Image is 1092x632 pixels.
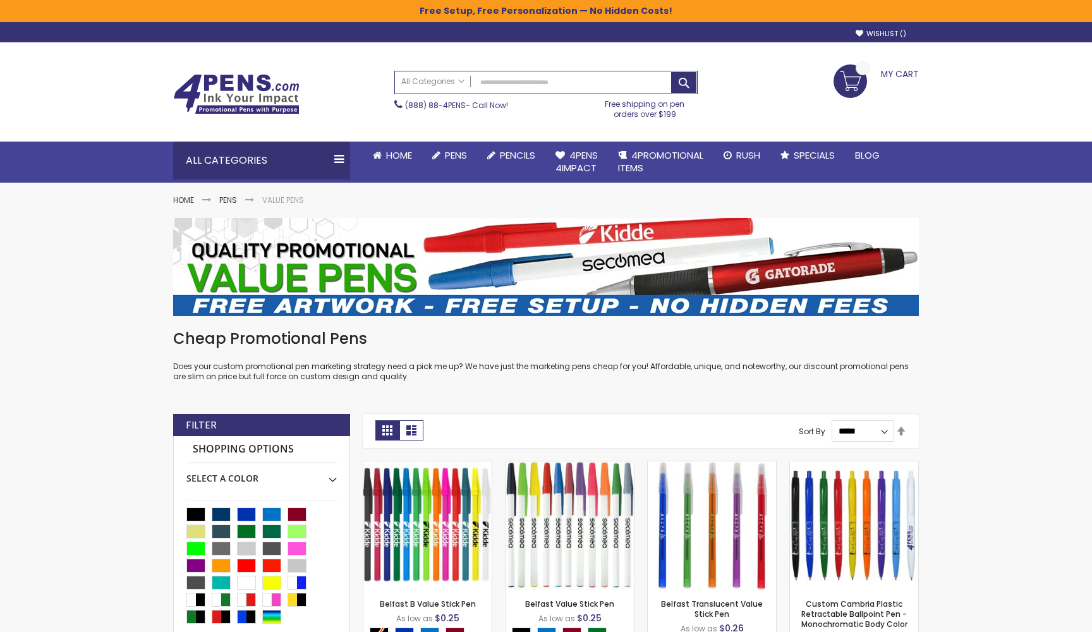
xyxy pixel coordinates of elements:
a: Pens [422,142,477,169]
div: All Categories [173,142,350,179]
span: 4Pens 4impact [555,149,598,174]
span: Specials [794,149,835,162]
a: Belfast Translucent Value Stick Pen [648,461,776,471]
a: Rush [713,142,770,169]
img: Belfast B Value Stick Pen [363,461,492,590]
span: 4PROMOTIONAL ITEMS [618,149,703,174]
strong: Grid [375,420,399,441]
img: Belfast Translucent Value Stick Pen [648,461,776,590]
strong: Value Pens [262,195,304,205]
a: Custom Cambria Plastic Retractable Ballpoint Pen - Monochromatic Body Color [801,599,907,629]
a: Belfast Value Stick Pen [506,461,634,471]
span: All Categories [401,76,464,87]
a: Belfast B Value Stick Pen [363,461,492,471]
a: Home [363,142,422,169]
a: (888) 88-4PENS [405,100,466,111]
a: Belfast B Value Stick Pen [380,599,476,609]
a: Pencils [477,142,545,169]
label: Sort By [799,425,825,436]
img: 4Pens Custom Pens and Promotional Products [173,74,300,114]
span: $0.25 [577,612,602,624]
img: Value Pens [173,218,919,316]
div: Free shipping on pen orders over $199 [592,94,698,119]
a: Specials [770,142,845,169]
h1: Cheap Promotional Pens [173,329,919,349]
span: As low as [538,613,575,624]
a: Custom Cambria Plastic Retractable Ballpoint Pen - Monochromatic Body Color [790,461,918,471]
div: Select A Color [186,463,337,485]
a: Wishlist [856,29,906,39]
span: As low as [396,613,433,624]
img: Custom Cambria Plastic Retractable Ballpoint Pen - Monochromatic Body Color [790,461,918,590]
a: Belfast Value Stick Pen [525,599,614,609]
a: Blog [845,142,890,169]
img: Belfast Value Stick Pen [506,461,634,590]
a: 4Pens4impact [545,142,608,183]
span: Pencils [500,149,535,162]
span: Pens [445,149,467,162]
div: Does your custom promotional pen marketing strategy need a pick me up? We have just the marketing... [173,329,919,382]
span: Home [386,149,412,162]
strong: Shopping Options [186,436,337,463]
strong: Filter [186,418,217,432]
a: 4PROMOTIONALITEMS [608,142,713,183]
a: Belfast Translucent Value Stick Pen [661,599,763,619]
a: Pens [219,195,237,205]
a: All Categories [395,71,471,92]
a: Home [173,195,194,205]
span: Rush [736,149,760,162]
span: - Call Now! [405,100,508,111]
span: Blog [855,149,880,162]
span: $0.25 [435,612,459,624]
